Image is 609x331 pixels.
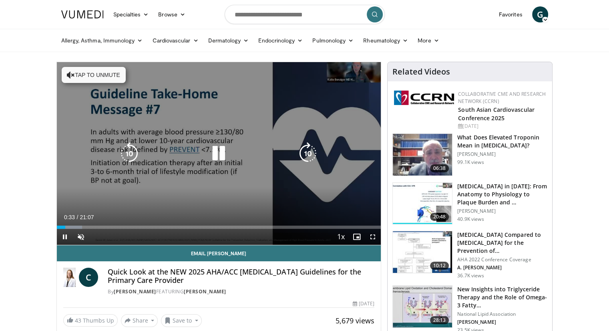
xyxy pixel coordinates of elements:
[457,182,547,206] h3: [MEDICAL_DATA] in [DATE]: From Anatomy to Physiology to Plaque Burden and …
[57,62,381,245] video-js: Video Player
[457,264,547,271] p: A. [PERSON_NAME]
[457,311,547,317] p: National Lipid Association
[75,317,81,324] span: 43
[79,268,98,287] a: C
[80,214,94,220] span: 21:07
[457,272,484,279] p: 36.7K views
[184,288,226,295] a: [PERSON_NAME]
[64,214,75,220] span: 0:33
[333,229,349,245] button: Playback Rate
[393,286,452,327] img: 45ea033d-f728-4586-a1ce-38957b05c09e.150x105_q85_crop-smart_upscale.jpg
[392,182,547,225] a: 20:48 [MEDICAL_DATA] in [DATE]: From Anatomy to Physiology to Plaque Burden and … [PERSON_NAME] 4...
[121,314,158,327] button: Share
[73,229,89,245] button: Unmute
[494,6,527,22] a: Favorites
[430,213,449,221] span: 20:48
[430,316,449,324] span: 28:13
[457,319,547,325] p: [PERSON_NAME]
[457,285,547,309] h3: New Insights into Triglyceride Therapy and the Role of Omega-3 Fatty…
[430,262,449,270] span: 10:12
[393,134,452,176] img: 98daf78a-1d22-4ebe-927e-10afe95ffd94.150x105_q85_crop-smart_upscale.jpg
[108,288,374,295] div: By FEATURING
[253,32,308,48] a: Endocrinology
[57,226,381,229] div: Progress Bar
[63,268,76,287] img: Dr. Catherine P. Benziger
[392,67,450,77] h4: Related Videos
[114,288,156,295] a: [PERSON_NAME]
[430,164,449,172] span: 06:38
[413,32,444,48] a: More
[393,183,452,224] img: 823da73b-7a00-425d-bb7f-45c8b03b10c3.150x105_q85_crop-smart_upscale.jpg
[457,231,547,255] h3: [MEDICAL_DATA] Compared to [MEDICAL_DATA] for the Prevention of…
[353,300,374,307] div: [DATE]
[392,231,547,279] a: 10:12 [MEDICAL_DATA] Compared to [MEDICAL_DATA] for the Prevention of… AHA 2022 Conference Covera...
[457,256,547,263] p: AHA 2022 Conference Coverage
[203,32,254,48] a: Dermatology
[457,151,547,157] p: [PERSON_NAME]
[63,314,118,327] a: 43 Thumbs Up
[108,268,374,285] h4: Quick Look at the NEW 2025 AHA/ACC [MEDICAL_DATA] Guidelines for the Primary Care Provider
[349,229,365,245] button: Enable picture-in-picture mode
[57,245,381,261] a: Email [PERSON_NAME]
[365,229,381,245] button: Fullscreen
[457,159,484,165] p: 99.1K views
[57,229,73,245] button: Pause
[458,91,546,105] a: Collaborative CME and Research Network (CCRN)
[225,5,385,24] input: Search topics, interventions
[393,231,452,273] img: 7c0f9b53-1609-4588-8498-7cac8464d722.150x105_q85_crop-smart_upscale.jpg
[77,214,78,220] span: /
[358,32,413,48] a: Rheumatology
[457,208,547,214] p: [PERSON_NAME]
[457,216,484,222] p: 40.9K views
[147,32,203,48] a: Cardiovascular
[62,67,126,83] button: Tap to unmute
[457,133,547,149] h3: What Does Elevated Troponin Mean in [MEDICAL_DATA]?
[336,316,374,325] span: 5,679 views
[532,6,548,22] a: G
[109,6,154,22] a: Specialties
[394,91,454,105] img: a04ee3ba-8487-4636-b0fb-5e8d268f3737.png.150x105_q85_autocrop_double_scale_upscale_version-0.2.png
[308,32,358,48] a: Pulmonology
[458,123,546,130] div: [DATE]
[161,314,202,327] button: Save to
[458,106,535,122] a: South Asian Cardiovascular Conference 2025
[153,6,190,22] a: Browse
[61,10,104,18] img: VuMedi Logo
[56,32,148,48] a: Allergy, Asthma, Immunology
[392,133,547,176] a: 06:38 What Does Elevated Troponin Mean in [MEDICAL_DATA]? [PERSON_NAME] 99.1K views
